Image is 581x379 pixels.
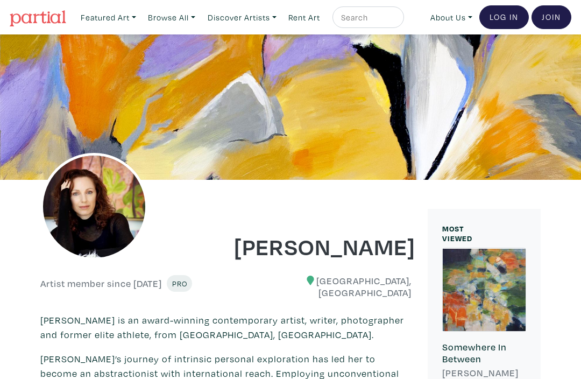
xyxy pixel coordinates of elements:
a: Log In [479,5,529,29]
small: MOST VIEWED [442,223,472,243]
h6: [PERSON_NAME] [442,367,526,379]
p: [PERSON_NAME] is an award-winning contemporary artist, writer, photographer and former elite athl... [40,313,412,342]
h6: [GEOGRAPHIC_DATA], [GEOGRAPHIC_DATA] [234,275,412,298]
span: Pro [172,278,187,289]
img: phpThumb.php [40,153,148,261]
a: Discover Artists [203,6,281,29]
a: Rent Art [284,6,325,29]
a: About Us [426,6,477,29]
h6: Artist member since [DATE] [40,278,162,290]
input: Search [340,11,394,24]
h6: Somewhere In Between [442,341,526,364]
a: Browse All [143,6,200,29]
a: Join [532,5,571,29]
a: Featured Art [76,6,141,29]
h1: [PERSON_NAME] [234,231,412,261]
